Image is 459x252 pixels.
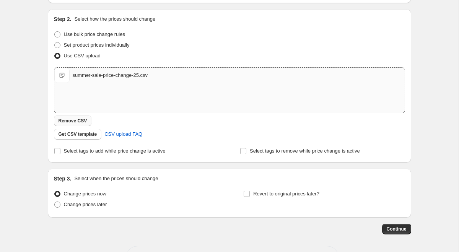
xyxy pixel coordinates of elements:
h2: Step 2. [54,15,72,23]
button: Remove CSV [54,115,92,126]
div: summer-sale-price-change-25.csv [73,72,148,79]
span: Remove CSV [59,118,87,124]
span: Continue [387,226,407,232]
span: Revert to original prices later? [253,191,319,197]
span: CSV upload FAQ [104,130,142,138]
span: Set product prices individually [64,42,130,48]
span: Use CSV upload [64,53,101,59]
button: Continue [382,224,411,234]
p: Select how the prices should change [74,15,155,23]
p: Select when the prices should change [74,175,158,182]
span: Select tags to remove while price change is active [250,148,360,154]
span: Select tags to add while price change is active [64,148,166,154]
span: Change prices later [64,202,107,207]
button: Get CSV template [54,129,102,140]
span: Change prices now [64,191,106,197]
a: CSV upload FAQ [100,128,147,140]
span: Get CSV template [59,131,97,137]
span: Use bulk price change rules [64,31,125,37]
h2: Step 3. [54,175,72,182]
